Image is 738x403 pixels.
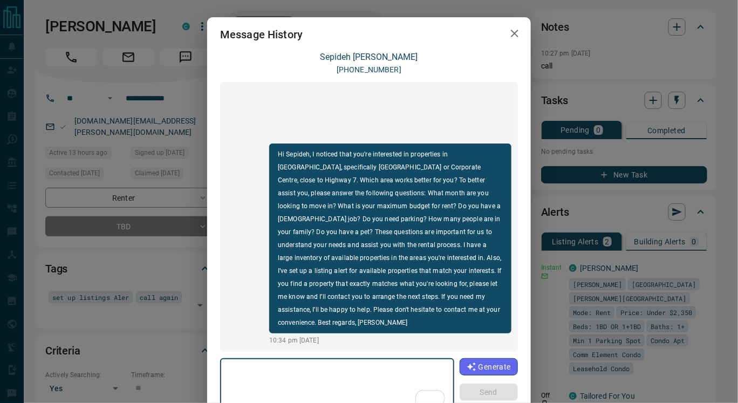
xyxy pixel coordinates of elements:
a: Sepideh [PERSON_NAME] [320,52,418,62]
p: [PHONE_NUMBER] [337,64,401,76]
p: Hi Sepideh, I noticed that you’re interested in properties in [GEOGRAPHIC_DATA], specifically [GE... [278,148,503,329]
p: 10:34 pm [DATE] [269,336,511,345]
button: Generate [460,358,518,375]
h2: Message History [207,17,316,52]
